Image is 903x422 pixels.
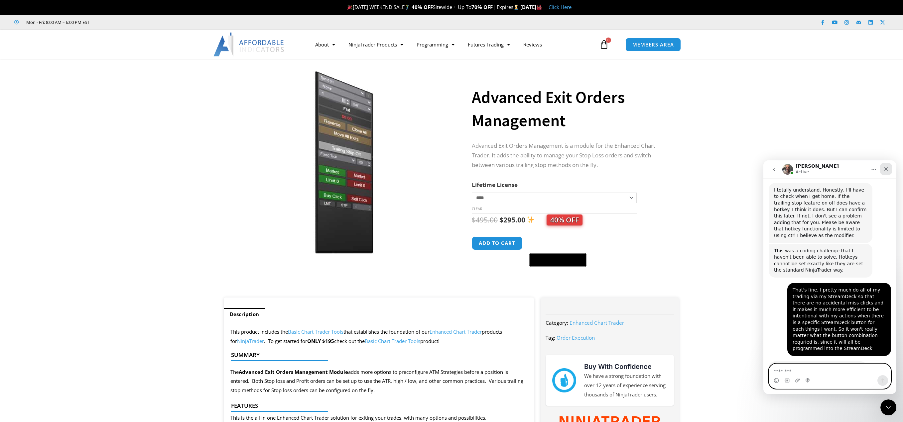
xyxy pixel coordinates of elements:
iframe: Secure express checkout frame [528,235,588,251]
a: NinjaTrader [237,338,264,344]
span: [DATE] WEEKEND SALE Sitewide + Up To | Expires [346,4,520,10]
iframe: Intercom live chat [763,160,896,394]
span: Mon - Fri: 8:00 AM – 6:00 PM EST [25,18,89,26]
img: LogoAI | Affordable Indicators – NinjaTrader [213,33,285,56]
img: ✨ [527,216,534,223]
a: Order Execution [557,334,595,341]
a: Description [224,308,265,321]
a: Programming [410,37,461,52]
button: Add to cart [472,236,522,250]
a: Basic Chart Trader Tools [288,328,343,335]
p: We have a strong foundation with over 12 years of experience serving thousands of NinjaTrader users. [584,372,667,399]
span: Tag: [546,334,555,341]
span: $ [472,215,476,224]
span: 0 [606,38,611,43]
img: ⌛ [514,5,519,10]
a: Futures Trading [461,37,517,52]
img: 🏭 [537,5,542,10]
label: Lifetime License [472,181,518,189]
a: Click Here [549,4,572,10]
a: 0 [589,35,619,54]
a: Clear options [472,207,482,211]
strong: 70% OFF [471,4,493,10]
strong: 40% OFF [412,4,433,10]
span: $ [499,215,503,224]
strong: Advanced Exit Orders Management Module [239,369,348,375]
p: The adds more options to preconfigure ATM Strategies before a position is entered. Both Stop loss... [230,368,527,395]
img: 🏌️‍♂️ [405,5,410,10]
span: check out the product! [334,338,440,344]
a: Enhanced Chart Trader [430,328,482,335]
a: NinjaTrader Products [342,37,410,52]
bdi: 295.00 [499,215,525,224]
p: This product includes the that establishes the foundation of our products for . To get started for [230,327,527,346]
p: Advanced Exit Orders Management is a module for the Enhanced Chart Trader. It adds the ability to... [472,141,666,170]
a: Reviews [517,37,549,52]
iframe: Customer reviews powered by Trustpilot [99,19,198,26]
strong: ONLY $195 [307,338,334,344]
a: About [309,37,342,52]
img: mark thumbs good 43913 | Affordable Indicators – NinjaTrader [552,368,576,392]
iframe: Intercom live chat [880,399,896,415]
span: 40% OFF [547,214,582,225]
a: MEMBERS AREA [625,38,681,51]
span: Category: [546,319,568,326]
h4: Summary [231,352,521,358]
button: Buy with GPay [529,253,586,267]
h3: Buy With Confidence [584,362,667,372]
nav: Menu [309,37,598,52]
h4: Features [231,402,521,409]
span: MEMBERS AREA [632,42,674,47]
a: Enhanced Chart Trader [570,319,624,326]
h1: Advanced Exit Orders Management [472,86,666,132]
a: Basic Chart Trader Tools [365,338,420,344]
bdi: 495.00 [472,215,498,224]
img: AdvancedStopLossMgmt [233,71,447,254]
strong: [DATE] [520,4,542,10]
iframe: PayPal Message 1 [472,271,666,277]
img: 🎉 [347,5,352,10]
